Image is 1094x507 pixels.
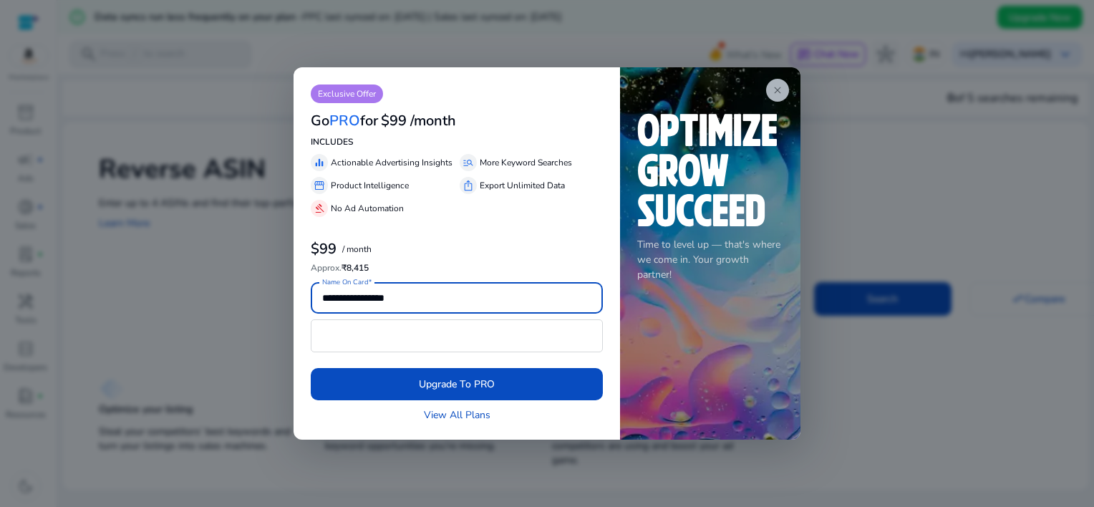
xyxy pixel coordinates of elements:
span: Approx. [311,262,342,274]
p: No Ad Automation [331,202,404,215]
p: Product Intelligence [331,179,409,192]
p: More Keyword Searches [480,156,572,169]
span: Upgrade To PRO [419,377,495,392]
p: Time to level up — that's where we come in. Your growth partner! [637,237,783,282]
mat-label: Name On Card [322,277,368,287]
p: INCLUDES [311,135,603,148]
span: ios_share [463,180,474,191]
span: storefront [314,180,325,191]
span: equalizer [314,157,325,168]
p: Actionable Advertising Insights [331,156,452,169]
button: Upgrade To PRO [311,368,603,400]
span: manage_search [463,157,474,168]
a: View All Plans [424,407,490,422]
h6: ₹8,415 [311,263,603,273]
iframe: Secure card payment input frame [319,322,595,350]
p: Exclusive Offer [311,84,383,103]
span: PRO [329,111,360,130]
h3: $99 /month [381,112,456,130]
b: $99 [311,239,337,259]
p: Export Unlimited Data [480,179,565,192]
span: close [772,84,783,96]
h3: Go for [311,112,378,130]
p: / month [342,245,372,254]
span: gavel [314,203,325,214]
